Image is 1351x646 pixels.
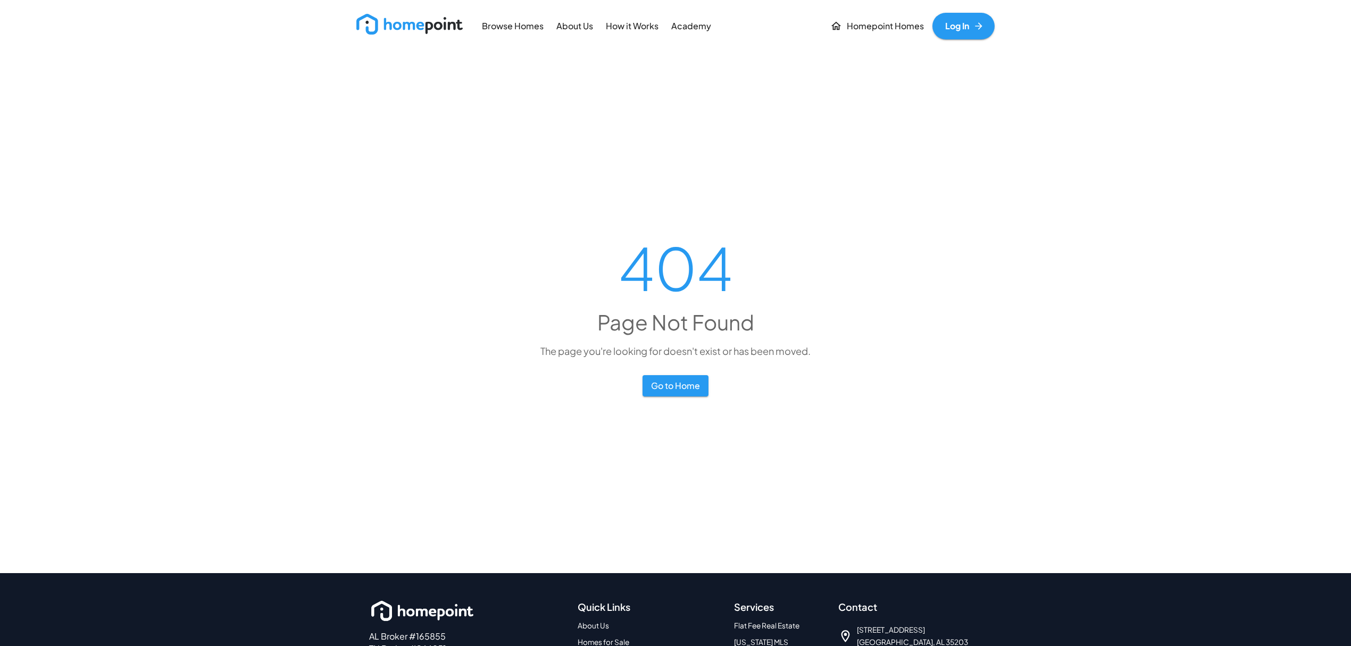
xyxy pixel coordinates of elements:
h6: Services [734,599,825,616]
button: Go to Home [643,375,708,396]
img: homepoint_logo_white_horz.png [369,599,476,623]
p: Academy [671,20,711,32]
a: Homepoint Homes [826,13,928,39]
p: Homepoint Homes [847,20,924,32]
h6: Quick Links [578,599,721,616]
a: About Us [552,14,597,38]
p: About Us [556,20,593,32]
p: The page you're looking for doesn't exist or has been moved. [540,344,811,358]
a: Flat Fee Real Estate [734,621,799,630]
img: new_logo_light.png [356,14,463,35]
a: About Us [578,621,609,630]
h6: Contact [838,599,982,616]
p: Browse Homes [482,20,544,32]
a: Browse Homes [478,14,548,38]
a: Log In [932,13,995,39]
a: How it Works [602,14,663,38]
a: Academy [667,14,715,38]
h4: Page Not Found [597,310,754,335]
p: How it Works [606,20,658,32]
h1: 404 [619,233,733,301]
